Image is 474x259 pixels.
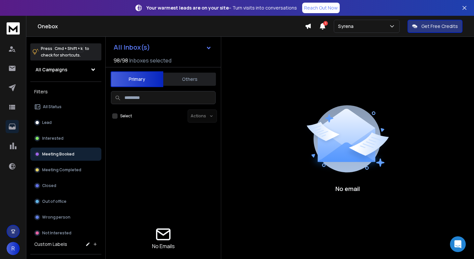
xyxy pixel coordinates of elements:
[163,72,216,86] button: Others
[42,199,66,204] p: Out of office
[7,242,20,255] button: R
[30,179,101,192] button: Closed
[129,57,171,64] h3: Inboxes selected
[42,183,56,188] p: Closed
[323,21,328,26] span: 1
[42,152,74,157] p: Meeting Booked
[108,41,217,54] button: All Inbox(s)
[30,116,101,129] button: Lead
[42,215,70,220] p: Wrong person
[114,57,128,64] span: 98 / 98
[120,113,132,119] label: Select
[30,87,101,96] h3: Filters
[302,3,340,13] a: Reach Out Now
[30,132,101,145] button: Interested
[30,148,101,161] button: Meeting Booked
[146,5,297,11] p: – Turn visits into conversations
[41,45,89,59] p: Press to check for shortcuts.
[34,241,67,247] h3: Custom Labels
[450,236,466,252] div: Open Intercom Messenger
[43,104,62,109] p: All Status
[335,184,360,193] p: No email
[146,5,229,11] strong: Your warmest leads are on your site
[421,23,458,30] p: Get Free Credits
[54,45,84,52] span: Cmd + Shift + k
[152,242,175,250] p: No Emails
[42,120,52,125] p: Lead
[42,136,64,141] p: Interested
[36,66,67,73] h1: All Campaigns
[42,167,81,173] p: Meeting Completed
[408,20,462,33] button: Get Free Credits
[30,195,101,208] button: Out of office
[42,230,71,236] p: Not Interested
[338,23,356,30] p: Syrena
[30,63,101,76] button: All Campaigns
[304,5,338,11] p: Reach Out Now
[38,22,305,30] h1: Onebox
[111,71,163,87] button: Primary
[30,100,101,113] button: All Status
[114,44,150,51] h1: All Inbox(s)
[30,211,101,224] button: Wrong person
[30,226,101,240] button: Not Interested
[7,22,20,35] img: logo
[30,163,101,177] button: Meeting Completed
